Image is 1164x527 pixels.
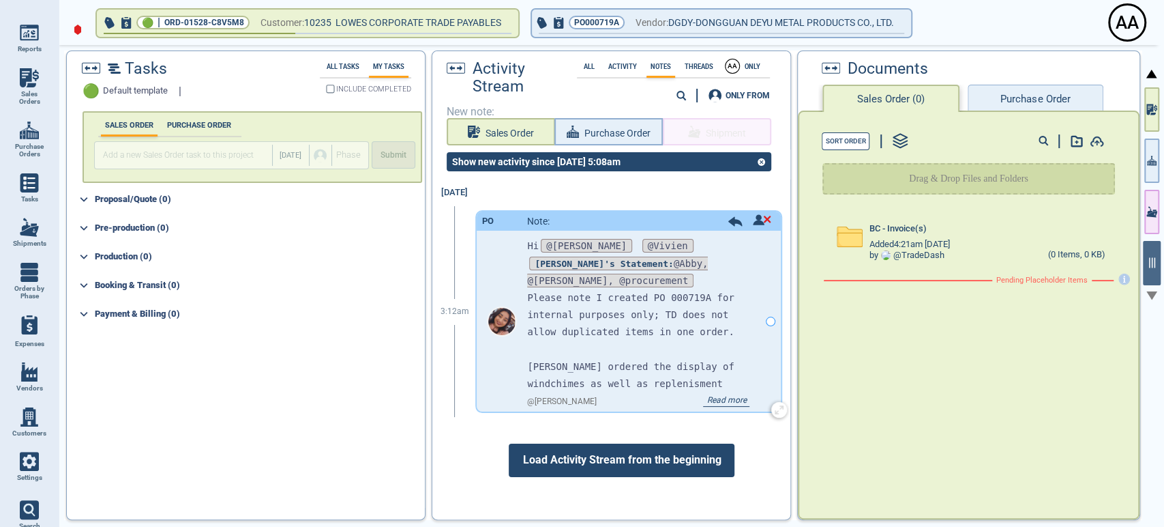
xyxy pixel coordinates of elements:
[95,303,422,325] div: Payment & Billing (0)
[473,60,576,96] span: Activity Stream
[968,85,1103,112] button: Purchase Order
[11,90,48,106] span: Sales Orders
[441,307,469,317] span: 3:12am
[482,216,494,227] div: PO
[554,118,663,145] button: Purchase Order
[753,214,771,225] img: unread icon
[158,16,160,29] span: |
[108,63,121,74] img: timeline2
[822,85,959,112] button: Sales Order (0)
[869,240,950,250] span: Added 4:21am [DATE]
[335,17,501,28] span: LOWES CORPORATE TRADE PAYABLES
[179,85,181,98] span: |
[18,45,42,53] span: Reports
[1090,136,1104,147] img: add-document
[869,224,927,234] span: BC - Invoice(s)
[541,239,632,253] span: @[PERSON_NAME]
[20,362,39,382] img: menu_icon
[17,474,42,482] span: Settings
[20,263,39,282] img: menu_icon
[74,24,82,35] img: diamond
[1110,5,1144,40] div: A A
[822,132,869,150] button: Sort Order
[13,240,46,248] span: Shipments
[848,60,928,78] span: Documents
[447,106,777,118] span: New note:
[681,63,717,70] label: Threads
[668,14,894,31] span: DGDY-DONGGUAN DEYU METAL PRODUCTS CO., LTD.
[98,145,271,166] input: Add a new Sales Order task to this project
[527,397,597,407] span: @ [PERSON_NAME]
[646,63,675,70] label: Notes
[95,188,422,210] div: Proposal/Quote (0)
[304,14,335,31] span: 10235
[1071,135,1083,147] img: add-document
[909,172,1028,186] p: Drag & Drop Files and Folders
[163,121,235,130] label: PURCHASE ORDER
[726,91,770,100] div: ONLY FROM
[881,251,891,260] img: Avatar
[486,125,534,142] span: Sales Order
[20,408,39,427] img: menu_icon
[434,180,475,206] div: [DATE]
[532,10,911,37] button: PO000719AVendor:DGDY-DONGGUAN DEYU METAL PRODUCTS CO., LTD.
[604,63,641,70] label: Activity
[95,274,422,296] div: Booking & Transit (0)
[260,14,304,31] span: Customer:
[535,259,674,269] strong: [PERSON_NAME]'s Statement:
[636,14,668,31] span: Vendor:
[703,396,749,407] span: Read more
[21,195,38,203] span: Tasks
[16,384,43,393] span: Vendors
[336,86,411,93] span: INCLUDE COMPLETED
[20,452,39,471] img: menu_icon
[869,251,944,261] div: by @ TradeDash
[527,289,760,341] p: Please note I created PO 000719A for internal purposes only; TD does not allow duplicated items i...
[323,63,363,70] label: All Tasks
[1048,250,1105,261] div: (0 Items, 0 KB)
[527,216,550,227] span: Note:
[996,276,1088,285] span: Pending Placeholder Items
[584,125,651,142] span: Purchase Order
[20,218,39,237] img: menu_icon
[527,358,760,496] p: [PERSON_NAME] ordered the display of windchimes as well as replenisment windchimes. Same items, b...
[574,16,619,29] span: PO000719A
[101,121,158,130] label: SALES ORDER
[20,173,39,193] img: menu_icon
[95,246,422,268] div: Production (0)
[20,68,39,87] img: menu_icon
[20,23,39,42] img: menu_icon
[11,143,48,158] span: Purchase Orders
[527,238,760,289] p: Hi
[580,63,599,70] label: All
[642,239,693,253] span: @Vivien
[20,121,39,140] img: menu_icon
[142,18,153,27] span: 🟢
[12,429,46,438] span: Customers
[527,257,708,287] span: @Abby, @[PERSON_NAME], @procurement
[15,340,44,348] span: Expenses
[509,444,734,476] span: Load Activity Stream from the beginning
[336,150,361,160] span: Phase
[95,217,422,239] div: Pre-production (0)
[280,152,301,160] span: [DATE]
[83,83,100,99] span: 🟢
[11,285,48,300] span: Orders by Phase
[488,308,516,335] img: Avatar
[164,16,244,29] span: ORD-01528-C8V5M8
[125,60,167,78] span: Tasks
[369,63,408,70] label: My Tasks
[103,86,168,96] span: Default template
[726,59,739,73] div: A A
[741,63,764,70] span: ONLY
[97,10,518,37] button: 🟢|ORD-01528-C8V5M8Customer:10235 LOWES CORPORATE TRADE PAYABLES
[447,156,626,167] div: Show new activity since [DATE] 5:08am
[447,118,555,145] button: Sales Order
